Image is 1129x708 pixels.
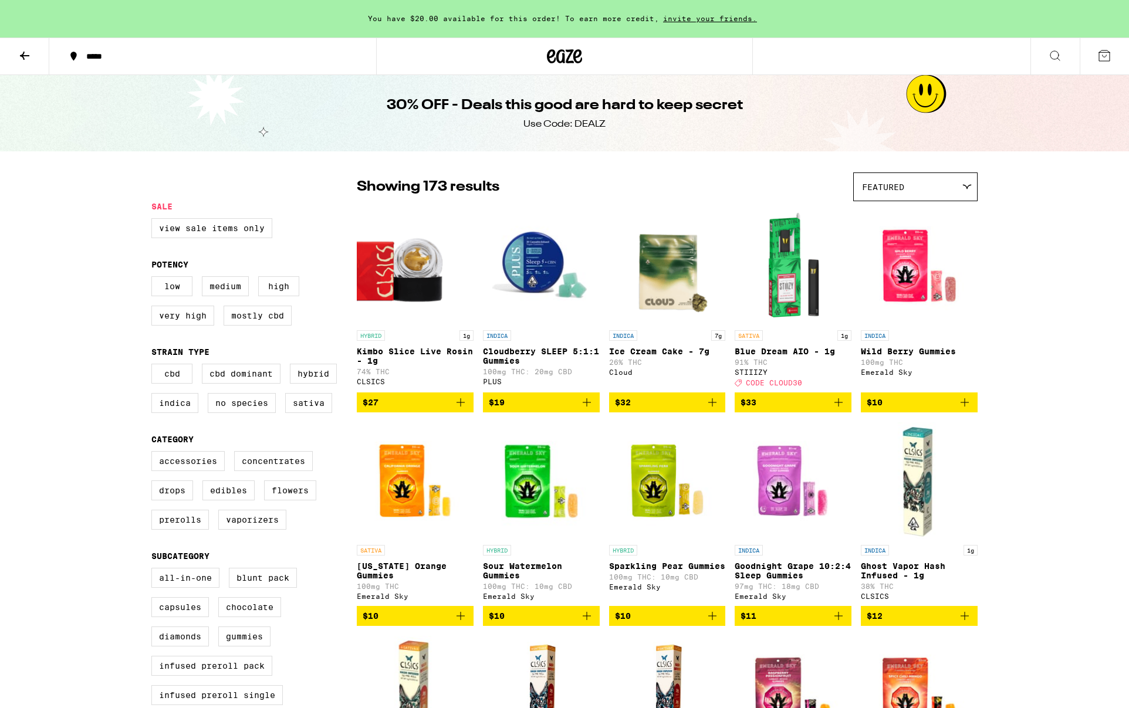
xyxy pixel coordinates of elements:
[837,330,851,341] p: 1g
[964,545,978,555] p: 1g
[151,451,225,471] label: Accessories
[609,207,726,392] a: Open page for Ice Cream Cake - 7g from Cloud
[609,545,637,555] p: HYBRID
[357,422,474,606] a: Open page for California Orange Gummies from Emerald Sky
[861,347,978,356] p: Wild Berry Gummies
[861,392,978,412] button: Add to bag
[746,379,802,387] span: CODE CLOUD30
[151,510,209,530] label: Prerolls
[151,597,209,617] label: Capsules
[609,392,726,412] button: Add to bag
[202,480,255,500] label: Edibles
[615,398,631,407] span: $32
[151,480,193,500] label: Drops
[483,592,600,600] div: Emerald Sky
[285,393,332,413] label: Sativa
[357,207,474,324] img: CLSICS - Kimbo Slice Live Rosin - 1g
[357,606,474,626] button: Add to bag
[234,451,313,471] label: Concentrates
[735,422,851,539] img: Emerald Sky - Goodnight Grape 10:2:4 Sleep Gummies
[615,611,631,621] span: $10
[483,207,600,324] img: PLUS - Cloudberry SLEEP 5:1:1 Gummies
[735,347,851,356] p: Blue Dream AIO - 1g
[483,368,600,375] p: 100mg THC: 20mg CBD
[735,422,851,606] a: Open page for Goodnight Grape 10:2:4 Sleep Gummies from Emerald Sky
[735,545,763,555] p: INDICA
[861,422,978,539] img: CLSICS - Ghost Vapor Hash Infused - 1g
[357,582,474,590] p: 100mg THC
[357,330,385,341] p: HYBRID
[483,330,511,341] p: INDICA
[264,480,316,500] label: Flowers
[368,15,659,22] span: You have $20.00 available for this order! To earn more credit,
[357,207,474,392] a: Open page for Kimbo Slice Live Rosin - 1g from CLSICS
[523,118,606,131] div: Use Code: DEALZ
[861,368,978,376] div: Emerald Sky
[151,393,198,413] label: Indica
[609,347,726,356] p: Ice Cream Cake - 7g
[357,545,385,555] p: SATIVA
[363,398,378,407] span: $27
[357,378,474,385] div: CLSICS
[483,422,600,539] img: Emerald Sky - Sour Watermelon Gummies
[357,177,499,197] p: Showing 173 results
[489,611,505,621] span: $10
[609,422,726,606] a: Open page for Sparkling Pear Gummies from Emerald Sky
[258,276,299,296] label: High
[218,626,271,646] label: Gummies
[861,207,978,392] a: Open page for Wild Berry Gummies from Emerald Sky
[735,330,763,341] p: SATIVA
[741,611,756,621] span: $11
[151,435,194,444] legend: Category
[151,347,209,357] legend: Strain Type
[151,276,192,296] label: Low
[151,202,173,211] legend: Sale
[735,368,851,376] div: STIIIZY
[861,545,889,555] p: INDICA
[867,398,883,407] span: $10
[202,276,249,296] label: Medium
[483,422,600,606] a: Open page for Sour Watermelon Gummies from Emerald Sky
[357,422,474,539] img: Emerald Sky - California Orange Gummies
[483,378,600,385] div: PLUS
[151,685,283,705] label: Infused Preroll Single
[735,207,851,392] a: Open page for Blue Dream AIO - 1g from STIIIZY
[483,582,600,590] p: 100mg THC: 10mg CBD
[489,398,505,407] span: $19
[735,392,851,412] button: Add to bag
[609,422,726,539] img: Emerald Sky - Sparkling Pear Gummies
[609,573,726,581] p: 100mg THC: 10mg CBD
[151,260,188,269] legend: Potency
[357,392,474,412] button: Add to bag
[741,398,756,407] span: $33
[357,561,474,580] p: [US_STATE] Orange Gummies
[861,330,889,341] p: INDICA
[357,368,474,375] p: 74% THC
[861,561,978,580] p: Ghost Vapor Hash Infused - 1g
[861,422,978,606] a: Open page for Ghost Vapor Hash Infused - 1g from CLSICS
[151,218,272,238] label: View Sale Items Only
[735,582,851,590] p: 97mg THC: 18mg CBD
[861,592,978,600] div: CLSICS
[483,392,600,412] button: Add to bag
[735,561,851,580] p: Goodnight Grape 10:2:4 Sleep Gummies
[151,656,272,676] label: Infused Preroll Pack
[224,306,292,326] label: Mostly CBD
[151,568,219,588] label: All-In-One
[483,545,511,555] p: HYBRID
[735,207,851,324] img: STIIIZY - Blue Dream AIO - 1g
[357,347,474,365] p: Kimbo Slice Live Rosin - 1g
[609,583,726,591] div: Emerald Sky
[363,611,378,621] span: $10
[711,330,725,341] p: 7g
[483,347,600,365] p: Cloudberry SLEEP 5:1:1 Gummies
[208,393,276,413] label: No Species
[151,626,209,646] label: Diamonds
[659,15,761,22] span: invite your friends.
[459,330,474,341] p: 1g
[861,582,978,590] p: 38% THC
[218,510,286,530] label: Vaporizers
[861,207,978,324] img: Emerald Sky - Wild Berry Gummies
[151,306,214,326] label: Very High
[218,597,281,617] label: Chocolate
